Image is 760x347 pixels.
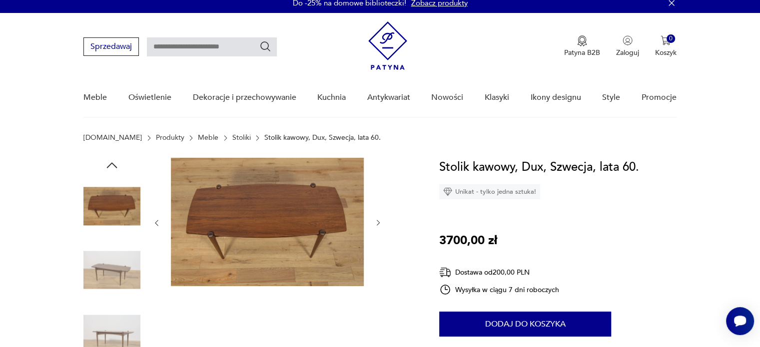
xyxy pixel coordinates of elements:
p: 3700,00 zł [439,231,497,250]
a: Kuchnia [317,78,346,117]
div: Dostawa od 200,00 PLN [439,266,559,279]
a: Stoliki [232,134,251,142]
a: Klasyki [485,78,509,117]
a: [DOMAIN_NAME] [83,134,142,142]
div: Unikat - tylko jedna sztuka! [439,184,540,199]
a: Style [602,78,620,117]
img: Ikona diamentu [443,187,452,196]
p: Zaloguj [616,48,639,57]
p: Stolik kawowy, Dux, Szwecja, lata 60. [264,134,381,142]
a: Ikona medaluPatyna B2B [564,35,600,57]
img: Ikona medalu [577,35,587,46]
a: Promocje [642,78,677,117]
img: Ikonka użytkownika [623,35,633,45]
img: Zdjęcie produktu Stolik kawowy, Dux, Szwecja, lata 60. [83,242,140,299]
a: Meble [83,78,107,117]
div: Wysyłka w ciągu 7 dni roboczych [439,284,559,296]
a: Sprzedawaj [83,44,139,51]
p: Patyna B2B [564,48,600,57]
img: Patyna - sklep z meblami i dekoracjami vintage [368,21,407,70]
img: Zdjęcie produktu Stolik kawowy, Dux, Szwecja, lata 60. [83,178,140,235]
a: Oświetlenie [128,78,171,117]
a: Dekoracje i przechowywanie [192,78,296,117]
img: Zdjęcie produktu Stolik kawowy, Dux, Szwecja, lata 60. [171,158,364,286]
button: Dodaj do koszyka [439,312,611,337]
img: Ikona koszyka [661,35,671,45]
button: 0Koszyk [655,35,677,57]
div: 0 [667,34,675,43]
button: Sprzedawaj [83,37,139,56]
h1: Stolik kawowy, Dux, Szwecja, lata 60. [439,158,639,177]
p: Koszyk [655,48,677,57]
img: Ikona dostawy [439,266,451,279]
a: Ikony designu [530,78,581,117]
a: Antykwariat [367,78,410,117]
button: Szukaj [259,40,271,52]
button: Patyna B2B [564,35,600,57]
a: Nowości [431,78,463,117]
button: Zaloguj [616,35,639,57]
a: Produkty [156,134,184,142]
a: Meble [198,134,218,142]
iframe: Smartsupp widget button [726,307,754,335]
